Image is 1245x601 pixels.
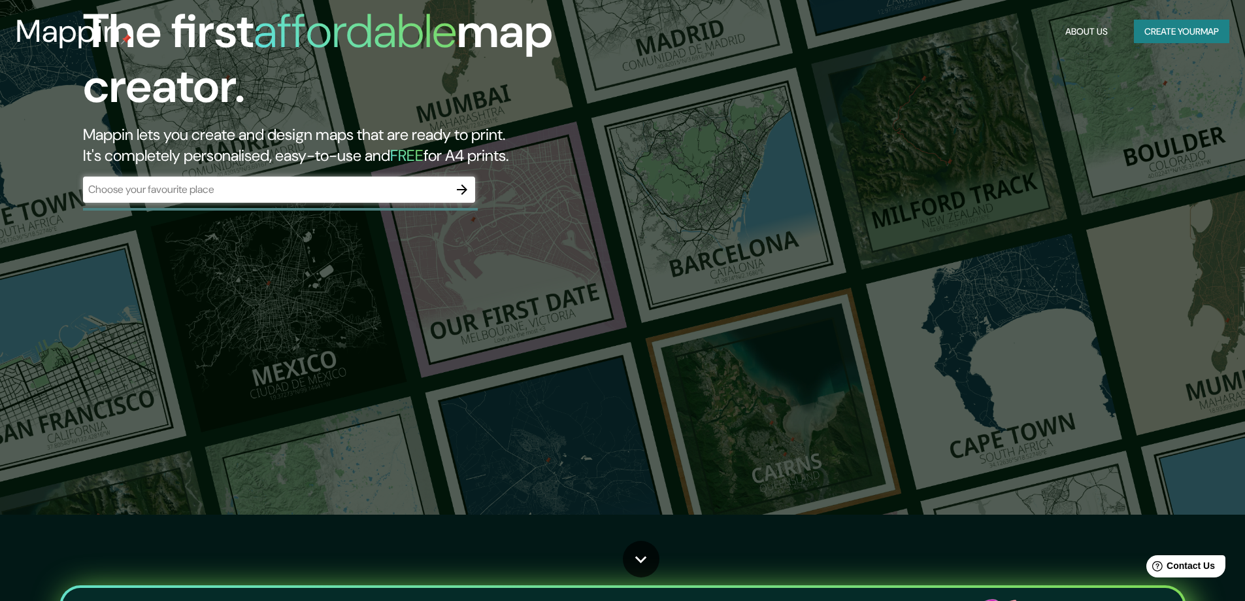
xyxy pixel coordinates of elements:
h1: The first map creator. [83,4,706,124]
h5: FREE [390,145,423,165]
button: Create yourmap [1134,20,1229,44]
input: Choose your favourite place [83,182,449,197]
h3: Mappin [16,13,121,50]
img: mappin-pin [121,34,131,44]
button: About Us [1060,20,1113,44]
h2: Mappin lets you create and design maps that are ready to print. It's completely personalised, eas... [83,124,706,166]
iframe: Help widget launcher [1129,550,1231,587]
